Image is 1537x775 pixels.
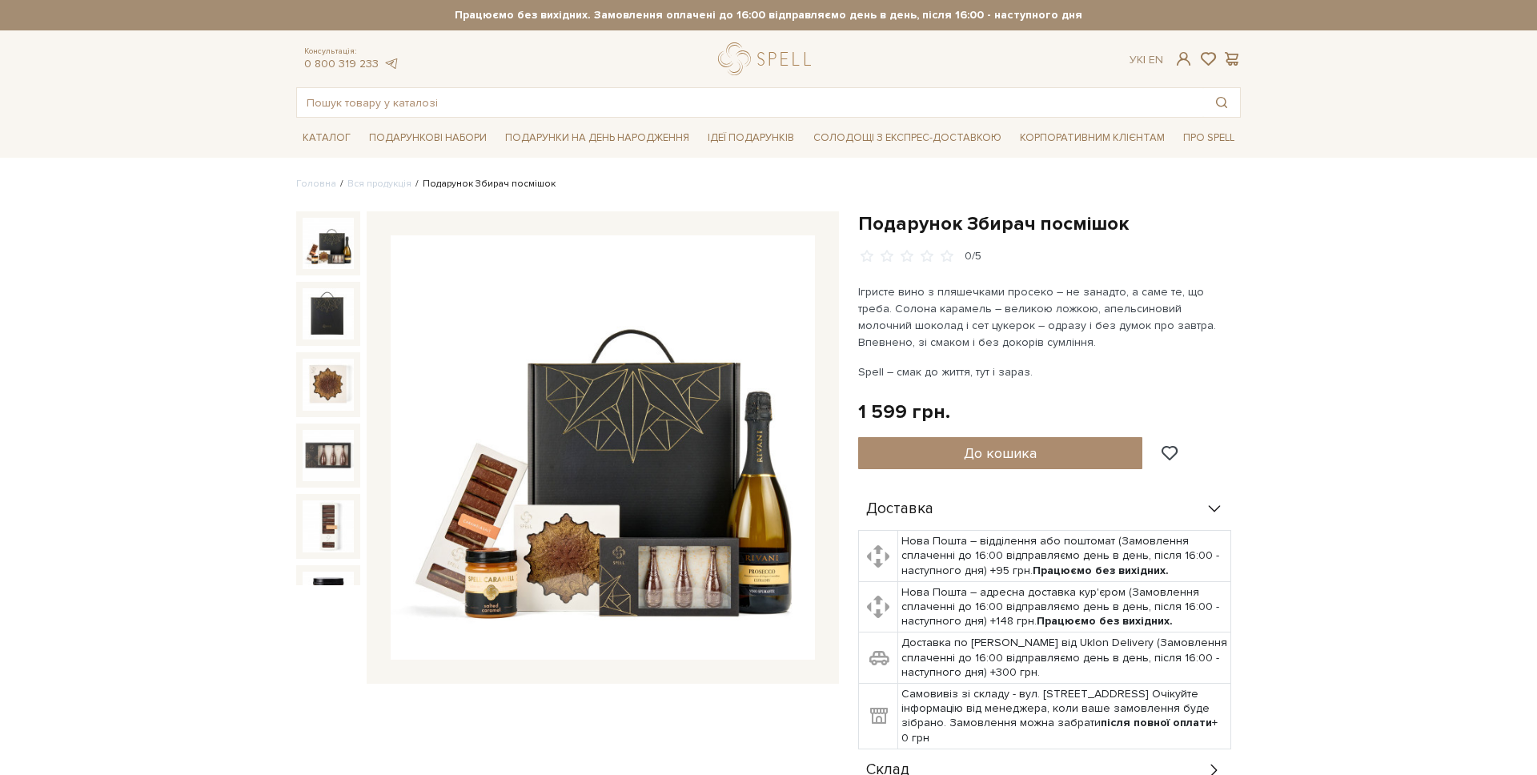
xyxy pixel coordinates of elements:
li: Подарунок Збирач посмішок [411,177,556,191]
img: Подарунок Збирач посмішок [303,218,354,269]
a: Ідеї подарунків [701,126,801,151]
a: Подарунки на День народження [499,126,696,151]
strong: Працюємо без вихідних. Замовлення оплачені до 16:00 відправляємо день в день, після 16:00 - насту... [296,8,1241,22]
div: 0/5 [965,249,981,264]
input: Пошук товару у каталозі [297,88,1203,117]
a: logo [718,42,818,75]
h1: Подарунок Збирач посмішок [858,211,1241,236]
span: До кошика [964,444,1037,462]
a: Вся продукція [347,178,411,190]
b: Працюємо без вихідних. [1037,614,1173,628]
a: En [1149,53,1163,66]
img: Подарунок Збирач посмішок [391,235,815,660]
a: telegram [383,57,399,70]
p: Spell – смак до життя, тут і зараз. [858,363,1234,380]
td: Нова Пошта – адресна доставка кур'єром (Замовлення сплаченні до 16:00 відправляємо день в день, п... [897,581,1231,632]
span: Консультація: [304,46,399,57]
span: Доставка [866,502,933,516]
b: Працюємо без вихідних. [1033,564,1169,577]
td: Нова Пошта – відділення або поштомат (Замовлення сплаченні до 16:00 відправляємо день в день, піс... [897,531,1231,582]
img: Подарунок Збирач посмішок [303,572,354,623]
a: Корпоративним клієнтам [1013,126,1171,151]
a: Про Spell [1177,126,1241,151]
button: До кошика [858,437,1142,469]
a: Головна [296,178,336,190]
img: Подарунок Збирач посмішок [303,288,354,339]
button: Пошук товару у каталозі [1203,88,1240,117]
span: | [1143,53,1146,66]
a: 0 800 319 233 [304,57,379,70]
b: після повної оплати [1101,716,1212,729]
a: Подарункові набори [363,126,493,151]
td: Самовивіз зі складу - вул. [STREET_ADDRESS] Очікуйте інформацію від менеджера, коли ваше замовлен... [897,684,1231,749]
a: Каталог [296,126,357,151]
p: Ігристе вино з пляшечками просеко – не занадто, а саме те, що треба. Солона карамель – великою ло... [858,283,1234,351]
div: 1 599 грн. [858,400,950,424]
td: Доставка по [PERSON_NAME] від Uklon Delivery (Замовлення сплаченні до 16:00 відправляємо день в д... [897,632,1231,684]
img: Подарунок Збирач посмішок [303,430,354,481]
a: Солодощі з експрес-доставкою [807,124,1008,151]
img: Подарунок Збирач посмішок [303,359,354,410]
img: Подарунок Збирач посмішок [303,500,354,552]
div: Ук [1130,53,1163,67]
